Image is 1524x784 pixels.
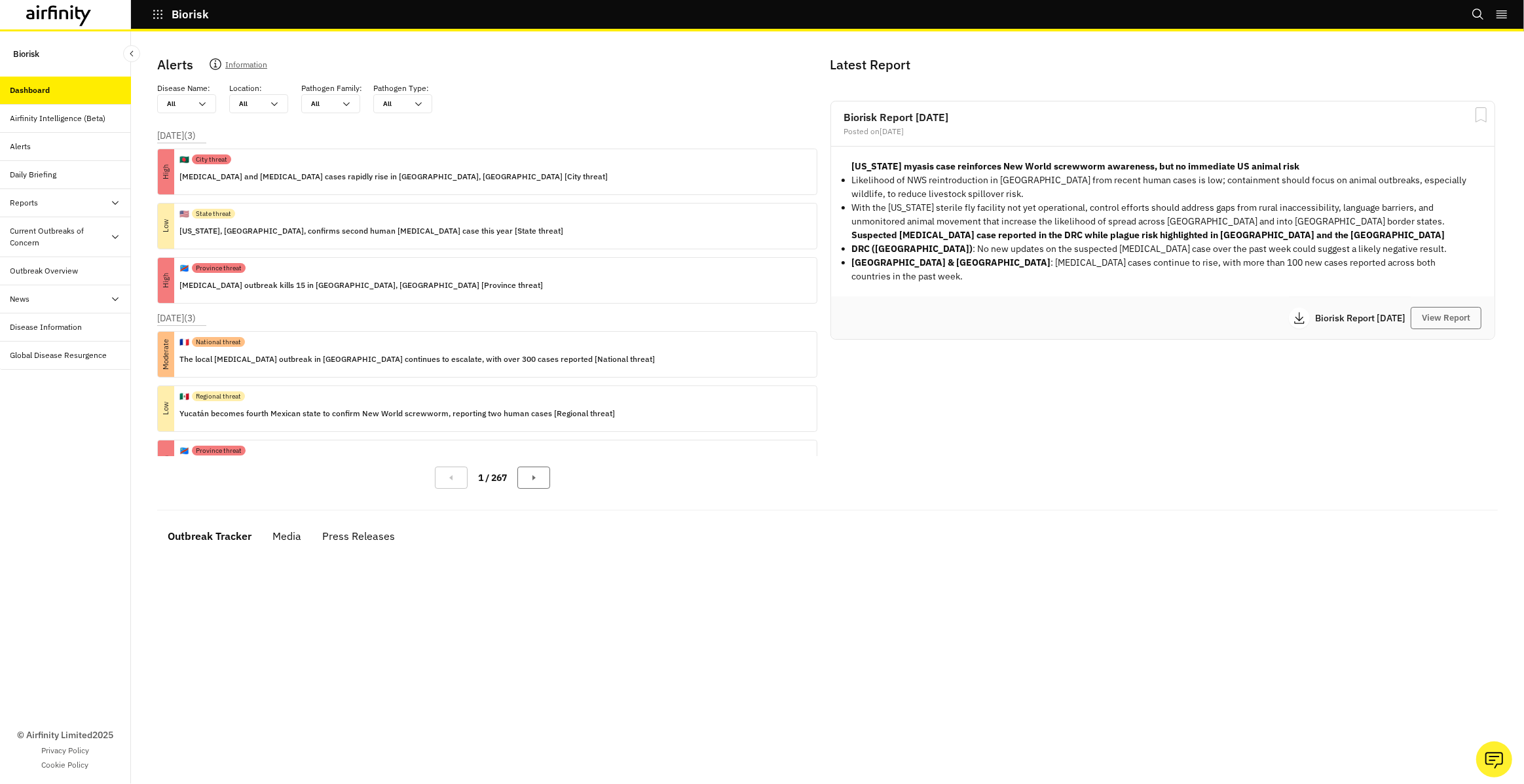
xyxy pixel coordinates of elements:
[10,113,106,124] div: Airfinity Intelligence (Beta)
[852,257,1051,268] strong: [GEOGRAPHIC_DATA] & [GEOGRAPHIC_DATA]
[179,278,543,293] p: [MEDICAL_DATA] outbreak kills 15 in [GEOGRAPHIC_DATA], [GEOGRAPHIC_DATA] [Province threat]
[143,346,189,363] p: Moderate
[229,82,262,94] p: Location :
[143,164,189,180] p: High
[10,349,107,361] div: Global Disease Resurgence
[435,467,468,489] button: Previous Page
[852,201,1474,228] p: With the [US_STATE] sterile fly facility not yet operational, control efforts should address gaps...
[157,312,196,325] p: [DATE] ( 3 )
[10,225,110,249] div: Current Outbreaks of Concern
[17,728,113,742] p: © Airfinity Limited 2025
[517,467,550,489] button: Next Page
[10,169,57,181] div: Daily Briefing
[143,272,189,289] p: High
[322,526,395,546] div: Press Releases
[1315,313,1411,323] p: Biorisk Report [DATE]
[196,391,241,401] p: Regional threat
[179,352,655,366] p: The local [MEDICAL_DATA] outbreak in [GEOGRAPHIC_DATA] continues to escalate, with over 300 cases...
[852,229,1445,241] strong: Suspected [MEDICAL_DATA] case reported in the DRC while plague risk highlighted in [GEOGRAPHIC_DA...
[373,82,429,94] p: Pathogen Type :
[179,262,189,274] p: 🇨🇩
[168,526,251,546] div: Outbreak Tracker
[225,58,267,76] p: Information
[196,263,242,273] p: Province threat
[157,129,196,143] p: [DATE] ( 3 )
[41,745,89,757] a: Privacy Policy
[196,209,231,219] p: State threat
[196,337,241,347] p: National threat
[143,455,189,471] p: High
[830,55,1493,75] p: Latest Report
[10,265,79,277] div: Outbreak Overview
[852,242,1474,256] li: : No new updates on the suspected [MEDICAL_DATA] case over the past week could suggest a likely n...
[1472,3,1485,26] button: Search
[172,9,209,20] p: Biorisk
[10,141,31,152] div: Alerts
[123,45,140,62] button: Close Sidebar
[1473,107,1489,123] svg: Bookmark Report
[196,154,227,164] p: City threat
[10,84,50,96] div: Dashboard
[179,169,608,184] p: [MEDICAL_DATA] and [MEDICAL_DATA] cases rapidly rise in [GEOGRAPHIC_DATA], [GEOGRAPHIC_DATA] [Cit...
[196,446,242,455] p: Province threat
[157,55,193,75] p: Alerts
[478,471,507,485] p: 1 / 267
[852,173,1474,201] p: Likelihood of NWS reintroduction in [GEOGRAPHIC_DATA] from recent human cases is low; containment...
[10,321,83,333] div: Disease Information
[1411,307,1481,329] button: View Report
[301,82,362,94] p: Pathogen Family :
[179,406,615,421] p: Yucatán becomes fourth Mexican state to confirm New World screwworm, reporting two human cases [R...
[179,445,189,457] p: 🇨🇩
[844,128,1482,135] div: Posted on [DATE]
[152,3,209,26] button: Biorisk
[179,154,189,166] p: 🇧🇩
[157,82,210,94] p: Disease Name :
[143,401,189,417] p: Low
[10,197,39,209] div: Reports
[1476,741,1512,777] button: Ask our analysts
[42,759,89,771] a: Cookie Policy
[143,218,189,234] p: Low
[844,112,1482,122] h2: Biorisk Report [DATE]
[852,160,1300,172] strong: [US_STATE] myasis case reinforces New World screwworm awareness, but no immediate US animal risk
[179,391,189,402] p: 🇲🇽
[179,336,189,348] p: 🇫🇷
[852,256,1474,283] p: : [MEDICAL_DATA] cases continue to rise, with more than 100 new cases reported across both countr...
[272,526,301,546] div: Media
[13,42,39,66] p: Biorisk
[179,224,563,238] p: [US_STATE], [GEOGRAPHIC_DATA], confirms second human [MEDICAL_DATA] case this year [State threat]
[179,208,189,220] p: 🇺🇸
[10,293,30,305] div: News
[852,243,973,255] strong: DRC ([GEOGRAPHIC_DATA])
